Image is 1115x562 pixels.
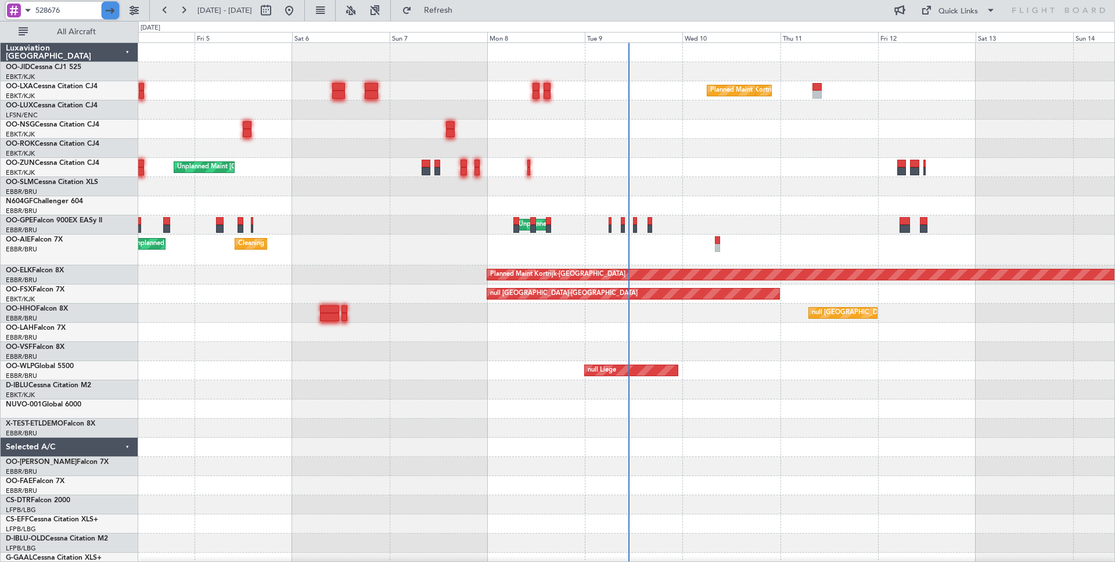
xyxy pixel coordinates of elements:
[6,314,37,323] a: EBBR/BRU
[6,286,64,293] a: OO-FSXFalcon 7X
[6,198,33,205] span: N604GF
[6,102,98,109] a: OO-LUXCessna Citation CJ4
[588,362,616,379] div: null Liege
[6,516,98,523] a: CS-EFFCessna Citation XLS+
[97,32,195,42] div: Thu 4
[6,391,35,399] a: EBKT/KJK
[710,82,920,99] div: Planned Maint [GEOGRAPHIC_DATA] ([GEOGRAPHIC_DATA] National)
[6,121,35,128] span: OO-NSG
[6,467,37,476] a: EBBR/BRU
[6,198,83,205] a: N604GFChallenger 604
[915,1,1001,20] button: Quick Links
[6,525,36,534] a: LFPB/LBG
[6,267,32,274] span: OO-ELK
[6,245,37,254] a: EBBR/BRU
[878,32,976,42] div: Fri 12
[6,83,33,90] span: OO-LXA
[6,420,63,427] span: X-TEST-ETLDEMO
[6,286,33,293] span: OO-FSX
[6,130,35,139] a: EBKT/KJK
[6,429,37,438] a: EBBR/BRU
[6,352,37,361] a: EBBR/BRU
[6,305,36,312] span: OO-HHO
[6,535,108,542] a: D-IBLU-OLDCessna Citation M2
[6,382,28,389] span: D-IBLU
[6,363,74,370] a: OO-WLPGlobal 5500
[6,168,35,177] a: EBKT/KJK
[6,459,77,466] span: OO-[PERSON_NAME]
[13,23,126,41] button: All Aircraft
[6,516,29,523] span: CS-EFF
[6,121,99,128] a: OO-NSGCessna Citation CJ4
[6,459,109,466] a: OO-[PERSON_NAME]Falcon 7X
[6,478,64,485] a: OO-FAEFalcon 7X
[238,235,405,253] div: Cleaning [GEOGRAPHIC_DATA] ([GEOGRAPHIC_DATA])
[390,32,487,42] div: Sun 7
[6,149,35,158] a: EBKT/KJK
[487,32,585,42] div: Mon 8
[812,304,920,322] div: null [GEOGRAPHIC_DATA] (Cointrin)
[6,276,37,284] a: EBBR/BRU
[397,1,466,20] button: Refresh
[6,344,64,351] a: OO-VSFFalcon 8X
[6,217,33,224] span: OO-GPE
[682,32,780,42] div: Wed 10
[6,535,45,542] span: D-IBLU-OLD
[6,92,35,100] a: EBKT/KJK
[6,325,66,332] a: OO-LAHFalcon 7X
[195,32,292,42] div: Fri 5
[780,32,878,42] div: Thu 11
[6,497,70,504] a: CS-DTRFalcon 2000
[6,487,37,495] a: EBBR/BRU
[6,160,35,167] span: OO-ZUN
[6,506,36,514] a: LFPB/LBG
[976,32,1073,42] div: Sat 13
[938,6,978,17] div: Quick Links
[6,344,33,351] span: OO-VSF
[6,554,33,561] span: G-GAAL
[177,158,368,176] div: Unplanned Maint [GEOGRAPHIC_DATA] ([GEOGRAPHIC_DATA])
[6,179,34,186] span: OO-SLM
[6,363,34,370] span: OO-WLP
[6,236,31,243] span: OO-AIE
[6,372,37,380] a: EBBR/BRU
[490,266,625,283] div: Planned Maint Kortrijk-[GEOGRAPHIC_DATA]
[6,226,37,235] a: EBBR/BRU
[197,5,252,16] span: [DATE] - [DATE]
[6,207,37,215] a: EBBR/BRU
[6,102,33,109] span: OO-LUX
[490,285,638,302] div: null [GEOGRAPHIC_DATA]-[GEOGRAPHIC_DATA]
[6,160,99,167] a: OO-ZUNCessna Citation CJ4
[6,420,95,427] a: X-TEST-ETLDEMOFalcon 8X
[6,179,98,186] a: OO-SLMCessna Citation XLS
[6,554,102,561] a: G-GAALCessna Citation XLS+
[6,64,30,71] span: OO-JID
[6,382,91,389] a: D-IBLUCessna Citation M2
[6,140,99,147] a: OO-ROKCessna Citation CJ4
[6,140,35,147] span: OO-ROK
[585,32,682,42] div: Tue 9
[6,64,81,71] a: OO-JIDCessna CJ1 525
[6,305,68,312] a: OO-HHOFalcon 8X
[6,497,31,504] span: CS-DTR
[141,23,160,33] div: [DATE]
[6,83,98,90] a: OO-LXACessna Citation CJ4
[414,6,463,15] span: Refresh
[6,544,36,553] a: LFPB/LBG
[6,401,81,408] a: NUVO-001Global 6000
[292,32,390,42] div: Sat 6
[6,236,63,243] a: OO-AIEFalcon 7X
[6,333,37,342] a: EBBR/BRU
[6,217,102,224] a: OO-GPEFalcon 900EX EASy II
[6,267,64,274] a: OO-ELKFalcon 8X
[35,2,100,19] input: Trip Number
[6,295,35,304] a: EBKT/KJK
[6,401,42,408] span: NUVO-001
[6,188,37,196] a: EBBR/BRU
[6,111,38,120] a: LFSN/ENC
[6,478,33,485] span: OO-FAE
[30,28,123,36] span: All Aircraft
[6,325,34,332] span: OO-LAH
[6,73,35,81] a: EBKT/KJK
